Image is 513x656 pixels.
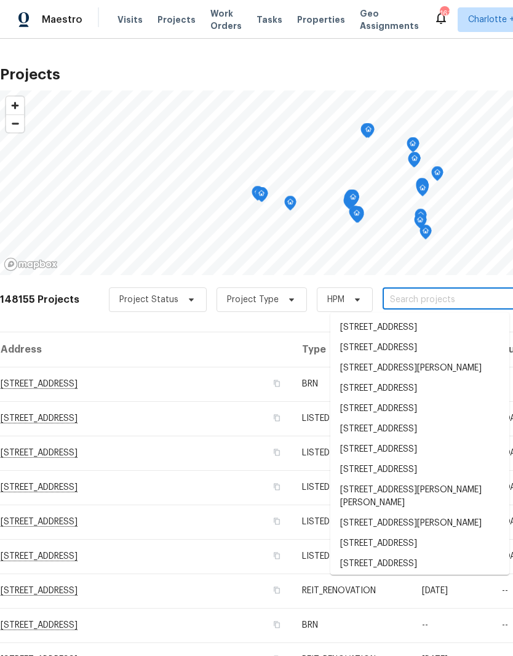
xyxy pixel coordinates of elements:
[292,367,412,401] td: BRN
[416,178,428,197] div: Map marker
[330,338,509,358] li: [STREET_ADDRESS]
[292,401,412,436] td: LISTED
[42,14,82,26] span: Maestro
[252,186,264,205] div: Map marker
[292,608,412,642] td: BRN
[227,294,279,306] span: Project Type
[407,137,419,156] div: Map marker
[6,114,24,132] button: Zoom out
[416,178,429,198] div: Map marker
[330,399,509,419] li: [STREET_ADDRESS]
[416,180,429,199] div: Map marker
[297,14,345,26] span: Properties
[415,209,427,228] div: Map marker
[292,470,412,505] td: LISTED
[271,550,282,561] button: Copy Address
[344,191,356,210] div: Map marker
[349,206,361,225] div: Map marker
[330,358,509,378] li: [STREET_ADDRESS][PERSON_NAME]
[440,7,448,20] div: 161
[6,115,24,132] span: Zoom out
[351,207,363,226] div: Map marker
[330,534,509,554] li: [STREET_ADDRESS]
[330,574,509,594] li: [STREET_ADDRESS]
[420,225,432,244] div: Map marker
[292,436,412,470] td: LISTED
[292,539,412,574] td: LISTED
[345,190,357,209] div: Map marker
[292,505,412,539] td: LISTED
[271,585,282,596] button: Copy Address
[330,554,509,574] li: [STREET_ADDRESS]
[292,332,412,367] th: Type
[256,15,282,24] span: Tasks
[330,513,509,534] li: [STREET_ADDRESS][PERSON_NAME]
[416,179,429,198] div: Map marker
[360,123,373,142] div: Map marker
[210,7,242,32] span: Work Orders
[330,480,509,513] li: [STREET_ADDRESS][PERSON_NAME][PERSON_NAME]
[330,439,509,460] li: [STREET_ADDRESS]
[117,14,143,26] span: Visits
[330,318,509,338] li: [STREET_ADDRESS]
[346,190,358,209] div: Map marker
[271,516,282,527] button: Copy Address
[431,166,443,185] div: Map marker
[6,97,24,114] button: Zoom in
[4,257,58,271] a: Mapbox homepage
[344,193,357,212] div: Map marker
[255,187,268,206] div: Map marker
[119,294,178,306] span: Project Status
[347,190,359,209] div: Map marker
[347,191,359,210] div: Map marker
[360,7,419,32] span: Geo Assignments
[414,214,426,233] div: Map marker
[416,182,429,201] div: Map marker
[330,378,509,399] li: [STREET_ADDRESS]
[157,14,196,26] span: Projects
[271,447,282,458] button: Copy Address
[330,419,509,439] li: [STREET_ADDRESS]
[292,574,412,608] td: REIT_RENOVATION
[284,196,296,215] div: Map marker
[408,152,421,171] div: Map marker
[346,192,359,211] div: Map marker
[271,619,282,630] button: Copy Address
[271,412,282,423] button: Copy Address
[412,574,493,608] td: [DATE]
[345,190,357,209] div: Map marker
[412,608,493,642] td: --
[271,481,282,492] button: Copy Address
[362,123,375,142] div: Map marker
[330,460,509,480] li: [STREET_ADDRESS]
[343,194,356,214] div: Map marker
[271,378,282,389] button: Copy Address
[327,294,344,306] span: HPM
[408,153,420,172] div: Map marker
